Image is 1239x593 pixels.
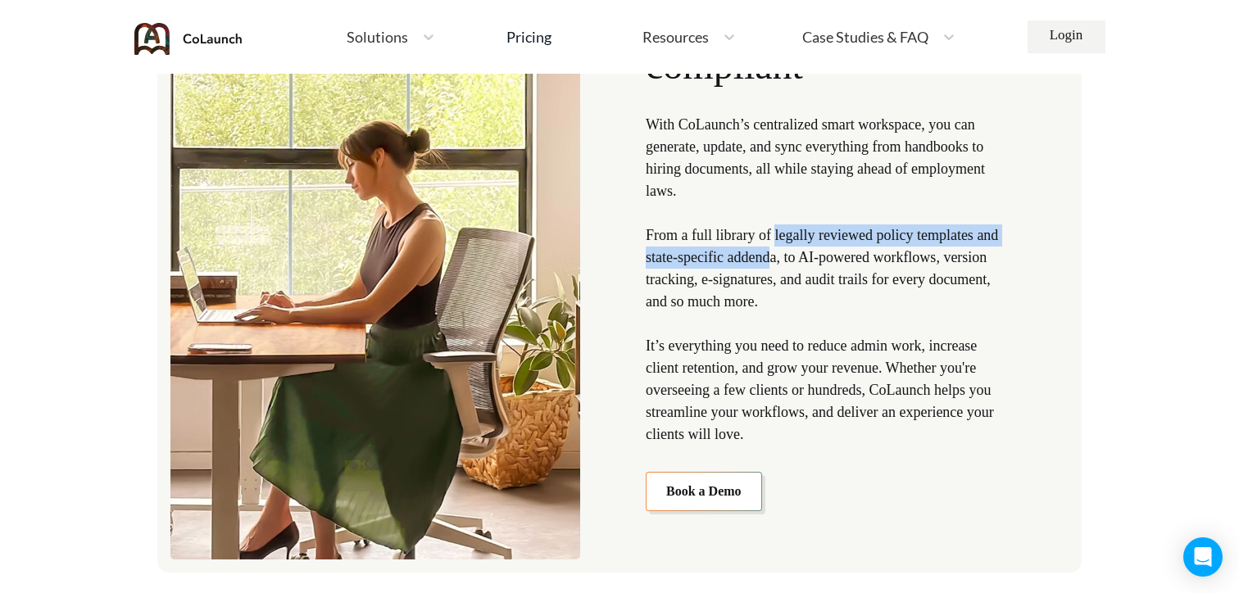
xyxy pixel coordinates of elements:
[646,472,762,511] a: Book a Demo
[802,29,928,44] span: Case Studies & FAQ
[1183,537,1223,577] div: Open Intercom Messenger
[506,29,551,44] div: Pricing
[506,22,551,52] a: Pricing
[642,29,709,44] span: Resources
[347,29,408,44] span: Solutions
[646,114,1010,446] p: With CoLaunch’s centralized smart workspace, you can generate, update, and sync everything from h...
[1028,20,1105,53] a: Login
[134,23,243,55] img: coLaunch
